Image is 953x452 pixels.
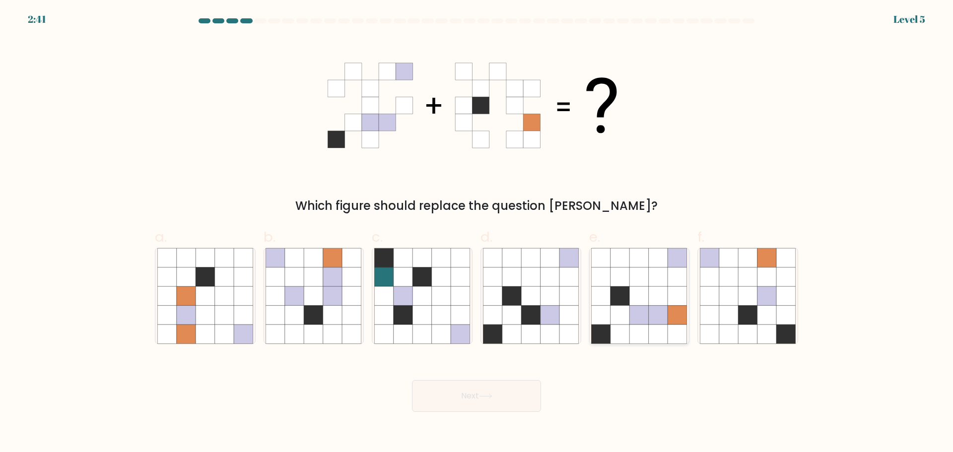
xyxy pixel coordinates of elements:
span: c. [372,227,383,247]
span: a. [155,227,167,247]
span: e. [589,227,600,247]
div: Level 5 [893,12,925,27]
span: b. [264,227,275,247]
span: f. [697,227,704,247]
span: d. [480,227,492,247]
div: Which figure should replace the question [PERSON_NAME]? [161,197,792,215]
div: 2:41 [28,12,46,27]
button: Next [412,380,541,412]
